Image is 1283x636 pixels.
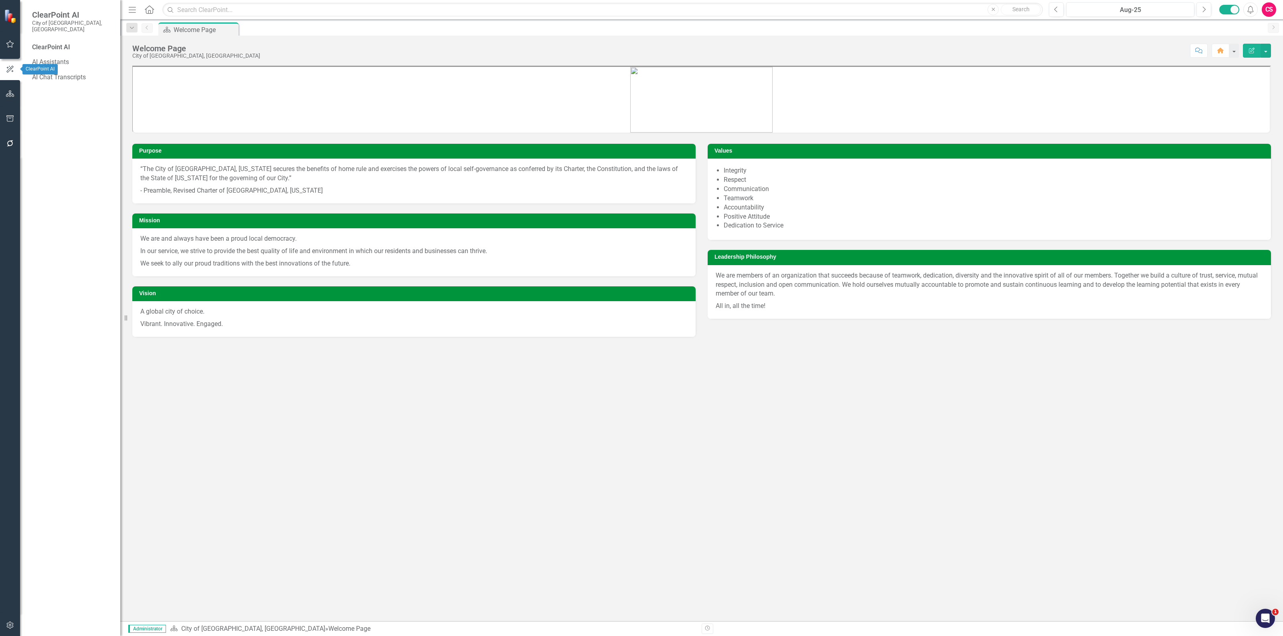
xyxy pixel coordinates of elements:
img: ClearPoint Strategy [4,9,18,23]
div: Aug-25 [1069,5,1192,15]
button: Aug-25 [1066,2,1194,17]
li: Positive Attitude [724,212,1263,221]
p: We are members of an organization that succeeds because of teamwork, dedication, diversity and th... [716,271,1263,300]
img: city-of-dublin-logo.png [630,67,773,133]
li: Teamwork [724,194,1263,203]
button: CS [1262,2,1276,17]
p: A global city of choice. [140,307,688,318]
li: Respect [724,175,1263,185]
div: Welcome Page [328,625,370,632]
button: Search [1001,4,1041,15]
div: Welcome Page [132,44,260,53]
input: Search ClearPoint... [162,3,1043,17]
li: Dedication to Service [724,221,1263,230]
a: City of [GEOGRAPHIC_DATA], [GEOGRAPHIC_DATA] [181,625,325,632]
li: Accountability [724,203,1263,212]
h3: Vision [139,290,692,296]
div: » [170,624,696,634]
p: We seek to ally our proud traditions with the best innovations of the future. [140,258,688,268]
p: In our service, we strive to provide the best quality of life and environment in which our reside... [140,245,688,258]
span: Search [1012,6,1030,12]
div: ClearPoint AI [22,64,58,74]
p: Vibrant. Innovative. Engaged. [140,318,688,329]
div: City of [GEOGRAPHIC_DATA], [GEOGRAPHIC_DATA] [132,53,260,59]
small: City of [GEOGRAPHIC_DATA], [GEOGRAPHIC_DATA] [32,20,112,33]
p: “The City of [GEOGRAPHIC_DATA], [US_STATE] secures the benefits of home rule and exercises the po... [140,165,688,185]
div: ClearPoint AI [32,43,112,52]
a: AI Chat Transcripts [32,73,112,82]
span: ClearPoint AI [32,10,112,20]
div: Welcome Page [174,25,237,35]
h3: Purpose [139,148,692,154]
a: AI Assistants [32,58,112,67]
iframe: Intercom live chat [1256,609,1275,628]
h3: Leadership Philosophy [714,254,1267,260]
p: We are and always have been a proud local democracy. [140,234,688,245]
li: Integrity [724,166,1263,175]
span: Administrator [128,625,166,633]
p: - Preamble, Revised Charter of [GEOGRAPHIC_DATA], [US_STATE] [140,185,688,195]
span: 1 [1272,609,1279,615]
p: All in, all the time! [716,300,1263,311]
h3: Mission [139,217,692,223]
li: Communication [724,185,1263,194]
h3: Values [714,148,1267,154]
